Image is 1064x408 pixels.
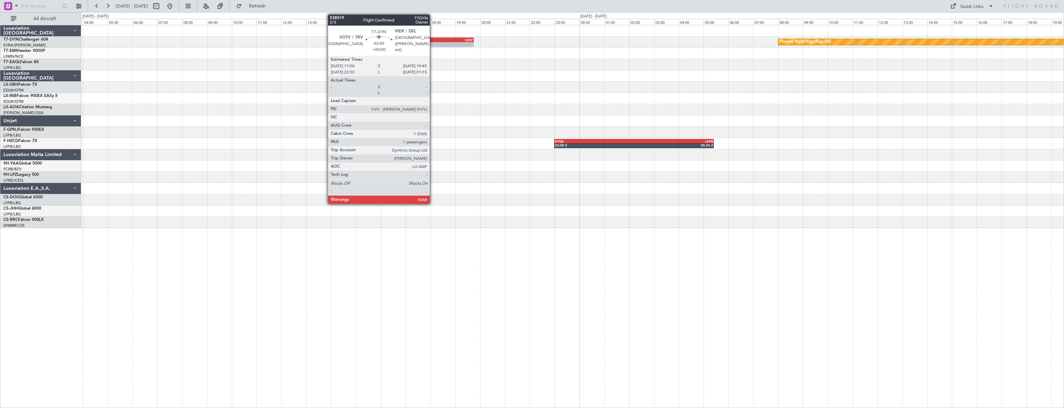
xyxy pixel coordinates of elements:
div: 08:00 [778,19,803,25]
span: LX-AOA [3,105,19,109]
a: CS-DOUGlobal 6500 [3,195,43,199]
div: 10:00 [828,19,853,25]
div: VOTV [406,38,439,42]
a: 9H-YAAGlobal 5000 [3,161,42,166]
a: EVRA/[PERSON_NAME] [3,43,46,48]
a: LX-AOACitation Mustang [3,105,52,109]
div: [DATE] - [DATE] [580,14,607,19]
div: 09:00 [803,19,828,25]
a: EDLW/DTM [3,99,24,104]
div: Quick Links [960,3,984,10]
div: 07:00 [753,19,778,25]
div: 05:25 Z [634,143,713,147]
a: LX-INBFalcon 900EX EASy II [3,94,57,98]
a: LFMN/NCE [3,54,24,59]
div: 22:00 [530,19,555,25]
a: LFMD/CEQ [3,178,23,183]
a: LFPB/LBG [3,144,21,149]
span: 9H-LPZ [3,173,17,177]
div: 07:00 [157,19,182,25]
div: 01:00 [604,19,629,25]
a: T7-DYNChallenger 604 [3,38,48,42]
a: CS-RRCFalcon 900LX [3,218,44,222]
div: 14:00 [331,19,356,25]
span: F-GPNJ [3,128,18,132]
a: F-HECDFalcon 7X [3,139,37,143]
a: LX-GBHFalcon 7X [3,83,37,87]
div: 02:00 [629,19,654,25]
div: 15:00 [952,19,977,25]
div: 12:00 [877,19,902,25]
div: 17:00 [405,19,430,25]
a: T7-EMIHawker 900XP [3,49,45,53]
a: LFPB/LBG [3,212,21,217]
div: 23:00 Z [555,143,634,147]
div: 04:00 [679,19,704,25]
div: 05:00 [108,19,133,25]
div: - [440,42,473,46]
a: DNMM/LOS [3,223,25,228]
span: CS-RRC [3,218,18,222]
div: 10:00 [232,19,257,25]
span: [DATE] - [DATE] [116,3,148,9]
div: [DATE] - [DATE] [83,14,109,19]
div: 19:00 [455,19,480,25]
div: 11:00 [256,19,281,25]
div: 00:00 [579,19,604,25]
div: 04:00 [83,19,108,25]
a: CS-JHHGlobal 6000 [3,207,41,211]
div: 11:00 [853,19,877,25]
div: 13:00 [306,19,331,25]
div: 16:00 [381,19,406,25]
input: Trip Number [21,1,60,11]
div: 14:00 [927,19,952,25]
span: T7-EMI [3,49,17,53]
button: Quick Links [947,1,997,12]
span: T7-EAGL [3,60,20,64]
span: LX-GBH [3,83,18,87]
div: 18:00 [430,19,455,25]
span: Refresh [243,4,272,9]
div: 09:00 [207,19,232,25]
span: T7-DYN [3,38,19,42]
div: Planned Maint Riga (Riga Intl) [780,37,831,47]
div: 17:00 [1002,19,1026,25]
div: 16:00 [977,19,1002,25]
span: LX-INB [3,94,17,98]
span: 9H-YAA [3,161,19,166]
div: KTEB [555,139,634,143]
span: All Aircraft [18,16,72,21]
div: 21:00 [505,19,530,25]
div: 23:00 [555,19,579,25]
button: Refresh [233,1,274,12]
div: - [406,42,439,46]
div: 20:00 [480,19,505,25]
div: 12:00 [281,19,306,25]
div: VIDP [440,38,473,42]
a: LFPB/LBG [3,65,21,70]
a: F-GPNJFalcon 900EX [3,128,44,132]
div: 06:00 [132,19,157,25]
a: 9H-LPZLegacy 500 [3,173,39,177]
a: T7-EAGLFalcon 8X [3,60,39,64]
div: 13:00 [902,19,927,25]
div: 05:00 [704,19,728,25]
div: 03:00 [654,19,679,25]
div: 18:00 [1026,19,1051,25]
div: 08:00 [182,19,207,25]
a: LFPB/LBG [3,200,21,206]
a: EDLW/DTM [3,88,24,93]
div: LFPB [634,139,713,143]
a: [PERSON_NAME]/QSA [3,110,44,115]
span: F-HECD [3,139,18,143]
span: CS-JHH [3,207,18,211]
div: 06:00 [728,19,753,25]
div: 15:00 [356,19,381,25]
a: LFPB/LBG [3,133,21,138]
span: CS-DOU [3,195,19,199]
button: All Aircraft [8,13,74,24]
a: FCBB/BZV [3,167,21,172]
